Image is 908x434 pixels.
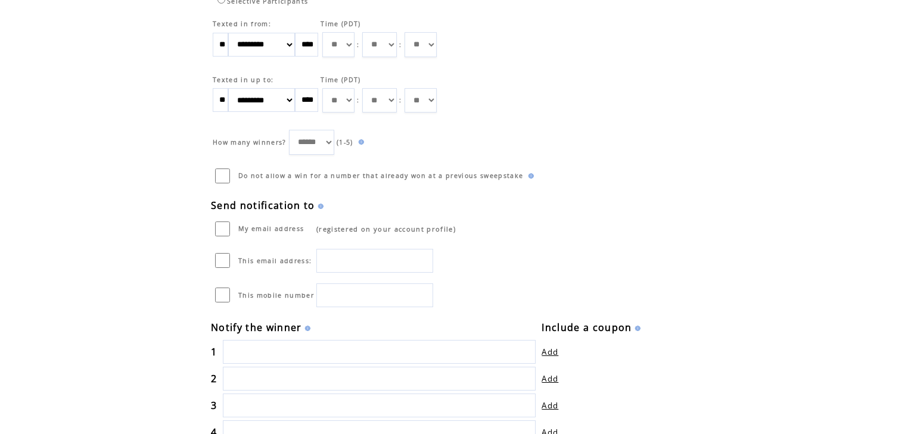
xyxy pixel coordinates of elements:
[542,373,558,384] a: Add
[213,76,273,84] span: Texted in up to:
[399,40,402,49] span: :
[337,138,353,146] span: (1-5)
[211,321,302,334] span: Notify the winner
[357,40,359,49] span: :
[632,326,640,331] img: help.gif
[399,96,402,104] span: :
[302,326,310,331] img: help.gif
[211,199,315,212] span: Send notification to
[238,171,523,180] span: Do not allow a win for a number that already won at a previous sweepstake
[211,372,217,385] span: 2
[213,20,271,28] span: Texted in from:
[213,138,287,146] span: How many winners?
[356,139,364,145] img: help.gif
[316,224,456,233] span: (registered on your account profile)
[542,321,632,334] span: Include a coupon
[357,96,359,104] span: :
[211,399,217,412] span: 3
[542,346,558,357] a: Add
[525,173,534,179] img: help.gif
[321,20,360,28] span: Time (PDT)
[321,76,360,84] span: Time (PDT)
[238,224,304,233] span: My email address
[211,345,217,358] span: 1
[315,204,324,209] img: help.gif
[238,257,312,265] span: This email address:
[238,291,314,299] span: This mobile number
[542,400,558,411] a: Add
